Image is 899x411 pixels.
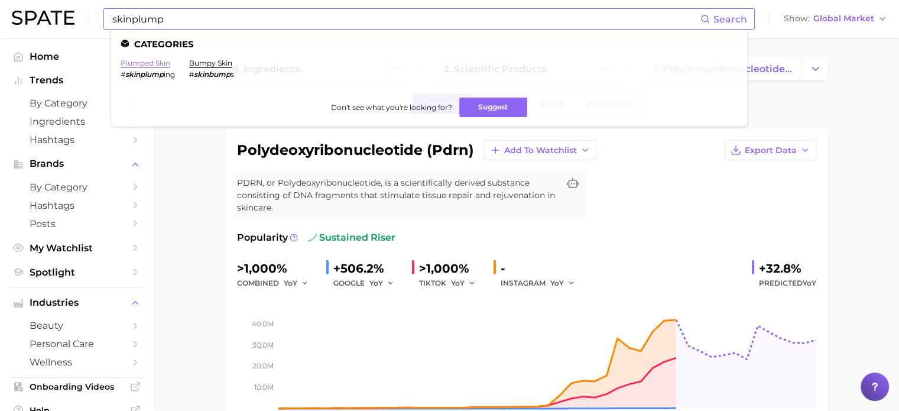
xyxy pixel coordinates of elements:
span: wellness [30,357,124,368]
span: Search [713,14,747,25]
span: Hashtags [30,200,124,211]
a: plumped skin [121,59,170,67]
span: Ingredients [30,116,124,127]
button: Change Category [803,57,828,80]
em: skinbump [194,70,231,79]
img: sustained riser [307,233,317,242]
button: Industries [9,294,144,312]
em: skinplump [125,70,164,79]
button: ShowGlobal Market [781,11,890,27]
a: personal care [9,335,144,353]
span: sustained riser [307,231,395,245]
span: >1,000% [237,261,287,276]
button: Add to Watchlist [483,140,596,160]
a: Hashtags [9,131,144,149]
span: YoY [284,278,297,288]
a: Hashtags [9,196,144,215]
span: Show [784,15,810,22]
li: Categories [121,39,738,49]
button: Trends [9,72,144,89]
button: YoY [284,276,309,290]
span: # [189,70,194,79]
a: Ingredients [9,112,144,131]
button: YoY [451,276,476,290]
span: My Watchlist [30,242,124,254]
span: Predicted [759,276,816,290]
a: wellness [9,353,144,371]
span: YoY [451,278,465,288]
button: Export Data [724,140,816,160]
span: YoY [550,278,564,288]
a: Spotlight [9,263,144,281]
span: # [121,70,125,79]
span: Brands [30,158,124,169]
button: YoY [550,276,576,290]
span: PDRN, or Polydeoxyribonucleotide, is a scientifically derived substance consisting of DNA fragmen... [237,177,559,214]
a: beauty [9,316,144,335]
div: combined [237,276,317,290]
span: s [231,70,234,79]
div: INSTAGRAM [501,276,583,290]
span: Trends [30,75,124,86]
span: by Category [30,182,124,193]
span: Hashtags [30,134,124,145]
span: Global Market [813,15,874,22]
span: Add to Watchlist [504,145,577,156]
span: Spotlight [30,267,124,278]
span: Home [30,51,124,62]
span: personal care [30,338,124,349]
a: Onboarding Videos [9,378,144,396]
span: Don't see what you're looking for? [331,103,452,112]
span: ing [164,70,175,79]
span: YoY [803,279,816,287]
div: GOOGLE [333,276,403,290]
div: TIKTOK [419,276,484,290]
span: beauty [30,320,124,331]
img: SPATE [12,11,74,25]
span: Onboarding Videos [30,381,124,392]
span: >1,000% [419,261,469,276]
a: bumpy skin [189,59,232,67]
span: by Category [30,98,124,109]
a: by Category [9,94,144,112]
a: My Watchlist [9,239,144,257]
button: Brands [9,155,144,173]
h1: polydeoxyribonucleotide (pdrn) [237,143,474,157]
input: Search here for a brand, industry, or ingredient [111,9,700,29]
a: Home [9,47,144,66]
div: +506.2% [333,259,403,278]
div: +32.8% [759,259,816,278]
span: YoY [369,278,383,288]
a: Posts [9,215,144,233]
span: Popularity [237,231,288,245]
button: YoY [369,276,395,290]
span: Industries [30,297,124,308]
a: by Category [9,178,144,196]
div: - [501,259,583,278]
button: Suggest [459,98,527,117]
span: Export Data [745,145,797,156]
span: Posts [30,218,124,229]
